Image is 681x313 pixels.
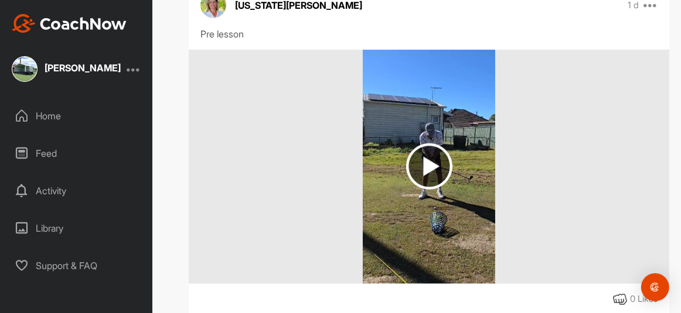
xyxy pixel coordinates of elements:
[45,63,121,73] div: [PERSON_NAME]
[6,251,147,280] div: Support & FAQ
[6,214,147,243] div: Library
[6,176,147,205] div: Activity
[12,14,127,33] img: CoachNow
[12,56,38,82] img: square_db6d0047fedf8bd349176db567595abb.jpg
[200,27,658,41] div: Pre lesson
[406,143,452,190] img: play
[6,139,147,168] div: Feed
[363,50,495,284] img: media
[630,293,658,306] div: 0 Likes
[641,273,669,301] div: Open Intercom Messenger
[6,101,147,130] div: Home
